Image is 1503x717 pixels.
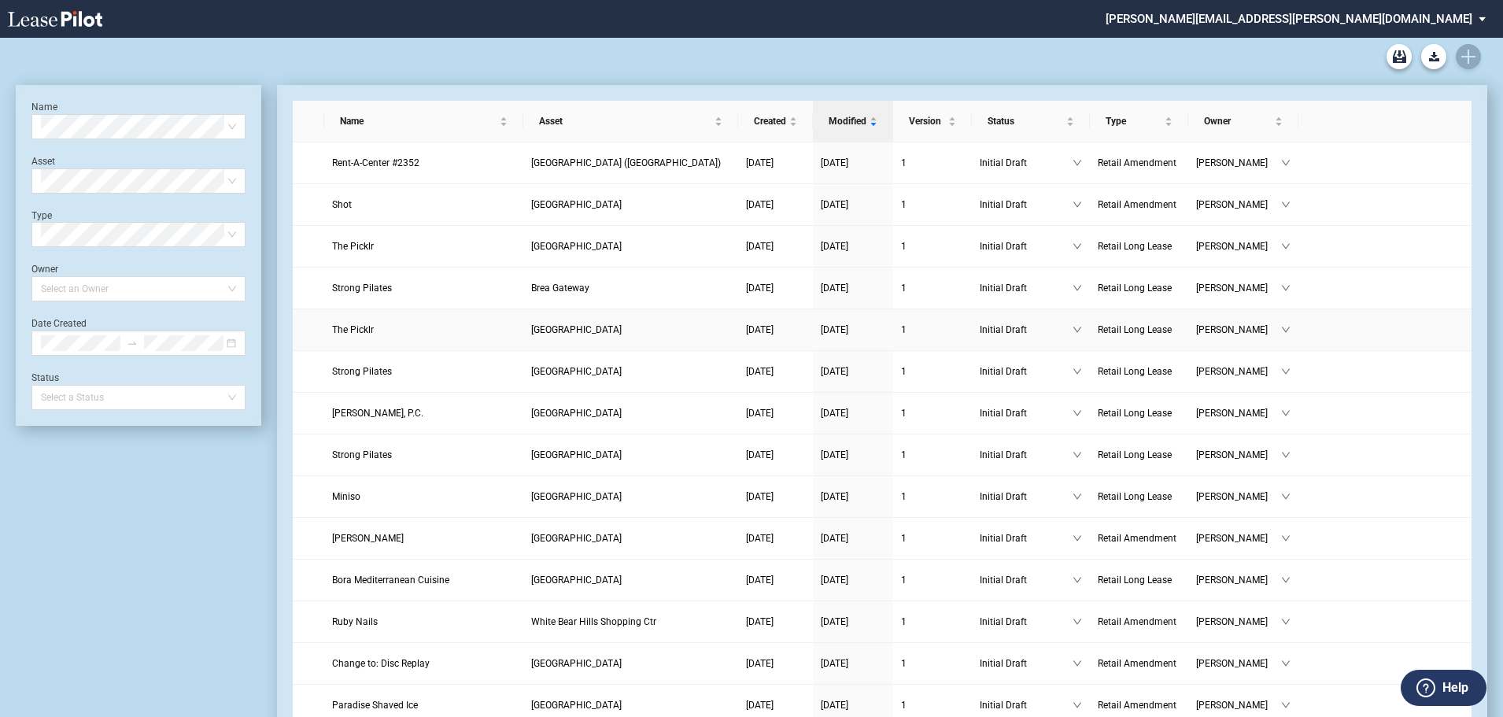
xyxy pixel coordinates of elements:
a: The Picklr [332,238,516,254]
span: [DATE] [821,241,848,252]
span: Retail Amendment [1098,157,1176,168]
span: down [1073,659,1082,668]
a: [DATE] [746,197,805,213]
a: [DATE] [821,656,885,671]
span: down [1073,492,1082,501]
span: Shot [332,199,352,210]
a: [DATE] [746,280,805,296]
span: 1 [901,533,907,544]
a: [DATE] [746,155,805,171]
a: 1 [901,155,964,171]
span: [DATE] [746,157,774,168]
a: Strong Pilates [332,364,516,379]
span: down [1281,283,1291,293]
span: [DATE] [821,324,848,335]
a: [GEOGRAPHIC_DATA] ([GEOGRAPHIC_DATA]) [531,155,730,171]
span: [DATE] [746,283,774,294]
label: Owner [31,264,58,275]
span: Created [754,113,786,129]
a: Retail Amendment [1098,197,1180,213]
a: [DATE] [746,447,805,463]
span: Retail Amendment [1098,658,1176,669]
a: [DATE] [821,489,885,504]
a: [GEOGRAPHIC_DATA] [531,364,730,379]
span: Retail Long Lease [1098,324,1172,335]
a: Retail Long Lease [1098,238,1180,254]
span: [DATE] [821,283,848,294]
a: Retail Amendment [1098,697,1180,713]
a: [DATE] [821,697,885,713]
span: [DATE] [746,366,774,377]
a: 1 [901,238,964,254]
span: White Bear Hills Shopping Ctr [531,616,656,627]
label: Name [31,102,57,113]
span: down [1281,200,1291,209]
span: 1 [901,491,907,502]
a: 1 [901,447,964,463]
a: White Bear Hills Shopping Ctr [531,614,730,630]
span: Initial Draft [980,280,1073,296]
a: [DATE] [746,364,805,379]
label: Type [31,210,52,221]
span: down [1281,242,1291,251]
span: Change to: Disc Replay [332,658,430,669]
a: Retail Long Lease [1098,280,1180,296]
span: Retail Long Lease [1098,491,1172,502]
span: [PERSON_NAME] [1196,656,1281,671]
span: Retail Amendment [1098,199,1176,210]
span: Seacoast Shopping Center [531,241,622,252]
a: Retail Amendment [1098,614,1180,630]
span: [DATE] [821,449,848,460]
a: [GEOGRAPHIC_DATA] [531,238,730,254]
span: [DATE] [746,199,774,210]
span: The Picklr [332,324,374,335]
a: Paradise Shaved Ice [332,697,516,713]
a: [DATE] [821,405,885,421]
a: Change to: Disc Replay [332,656,516,671]
span: to [127,338,138,349]
span: down [1281,408,1291,418]
span: Michaels [332,533,404,544]
th: Created [738,101,813,142]
a: [DATE] [746,322,805,338]
span: down [1073,200,1082,209]
span: [PERSON_NAME] [1196,572,1281,588]
md-menu: Download Blank Form List [1416,44,1451,69]
a: Retail Amendment [1098,155,1180,171]
span: 1 [901,700,907,711]
span: down [1281,367,1291,376]
span: Retail Long Lease [1098,449,1172,460]
span: [DATE] [746,241,774,252]
span: The Picklr [332,241,374,252]
span: [DATE] [821,491,848,502]
span: Initial Draft [980,197,1073,213]
span: Highridge Plaza [531,408,622,419]
th: Modified [813,101,893,142]
span: Retail Long Lease [1098,283,1172,294]
span: North Riverside Plaza [531,533,622,544]
span: [PERSON_NAME] [1196,155,1281,171]
a: [DATE] [746,530,805,546]
th: Asset [523,101,738,142]
a: Miniso [332,489,516,504]
a: [DATE] [821,197,885,213]
span: [DATE] [746,700,774,711]
span: [DATE] [746,616,774,627]
a: [DATE] [821,364,885,379]
span: Status [988,113,1063,129]
a: Retail Long Lease [1098,572,1180,588]
span: [DATE] [821,658,848,669]
span: down [1073,325,1082,334]
span: Delta Center [531,658,622,669]
span: [DATE] [746,533,774,544]
span: Initial Draft [980,614,1073,630]
a: [DATE] [746,238,805,254]
span: down [1281,575,1291,585]
a: 1 [901,656,964,671]
span: [DATE] [821,575,848,586]
a: [GEOGRAPHIC_DATA] [531,656,730,671]
span: Lake Pointe Village [531,366,622,377]
a: [DATE] [821,155,885,171]
span: Rutland Plaza (VT) [531,157,721,168]
span: [DATE] [821,199,848,210]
